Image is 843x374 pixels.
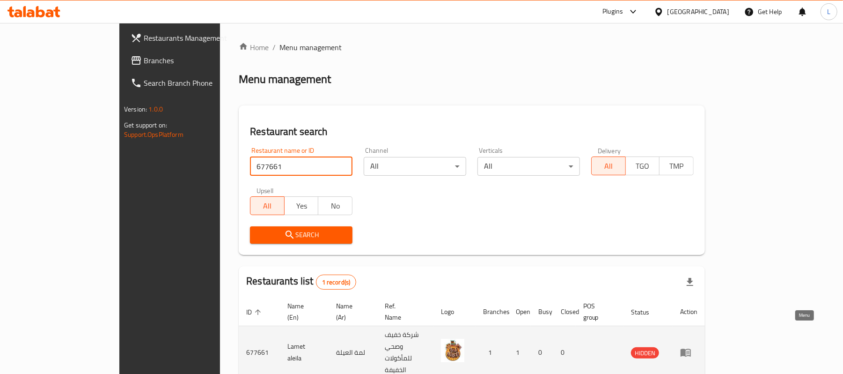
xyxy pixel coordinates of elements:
[144,77,253,89] span: Search Branch Phone
[631,348,659,359] span: HIDDEN
[239,72,331,87] h2: Menu management
[625,157,660,175] button: TGO
[591,157,626,175] button: All
[148,103,163,115] span: 1.0.0
[318,196,352,215] button: No
[144,55,253,66] span: Branches
[250,226,352,244] button: Search
[385,300,422,323] span: Ref. Name
[477,157,580,176] div: All
[659,157,694,175] button: TMP
[144,32,253,44] span: Restaurants Management
[123,49,260,72] a: Branches
[433,298,476,326] th: Logo
[257,229,345,241] span: Search
[123,72,260,94] a: Search Branch Phone
[476,298,508,326] th: Branches
[827,7,830,17] span: L
[124,103,147,115] span: Version:
[250,157,352,176] input: Search for restaurant name or ID..
[316,275,357,290] div: Total records count
[441,339,464,362] img: Lamet aleila
[246,307,264,318] span: ID
[124,128,183,141] a: Support.OpsPlatform
[316,278,356,287] span: 1 record(s)
[595,159,622,173] span: All
[250,196,285,215] button: All
[288,199,315,213] span: Yes
[673,298,705,326] th: Action
[583,300,612,323] span: POS group
[123,27,260,49] a: Restaurants Management
[272,42,276,53] li: /
[246,274,356,290] h2: Restaurants list
[364,157,466,176] div: All
[124,119,167,131] span: Get support on:
[667,7,729,17] div: [GEOGRAPHIC_DATA]
[631,307,661,318] span: Status
[239,42,705,53] nav: breadcrumb
[284,196,319,215] button: Yes
[553,298,576,326] th: Closed
[531,298,553,326] th: Busy
[602,6,623,17] div: Plugins
[336,300,366,323] span: Name (Ar)
[254,199,281,213] span: All
[322,199,349,213] span: No
[598,147,621,154] label: Delivery
[257,187,274,194] label: Upsell
[679,271,701,293] div: Export file
[279,42,342,53] span: Menu management
[508,298,531,326] th: Open
[287,300,317,323] span: Name (En)
[630,159,656,173] span: TGO
[250,125,694,139] h2: Restaurant search
[663,159,690,173] span: TMP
